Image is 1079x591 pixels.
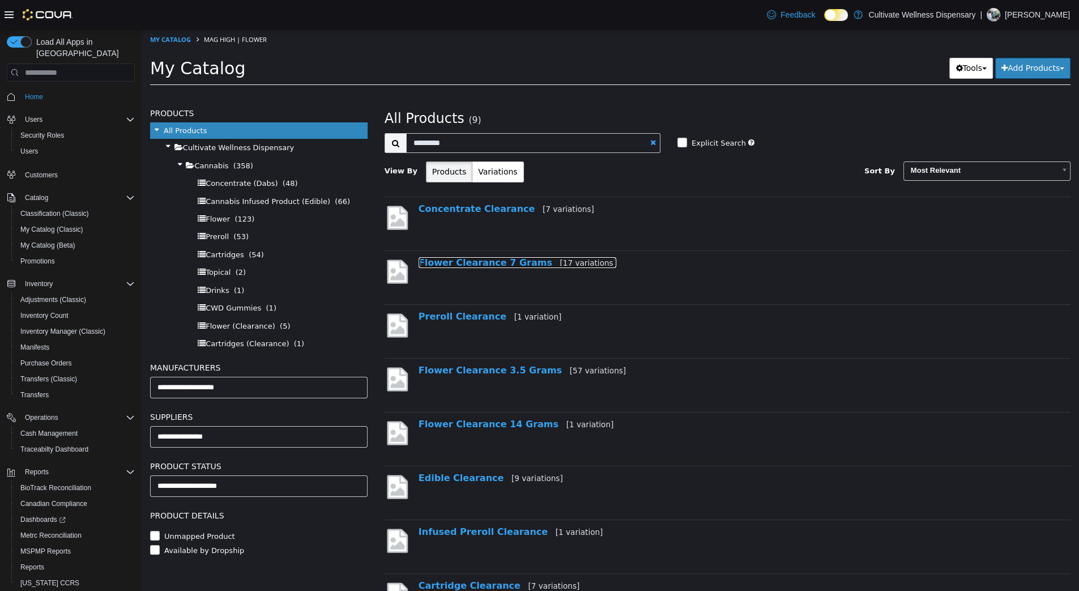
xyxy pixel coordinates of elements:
[20,311,69,320] span: Inventory Count
[11,253,139,269] button: Promotions
[277,497,462,508] a: Infused Preroll Clearance[1 variation]
[20,411,63,424] button: Operations
[25,467,49,477] span: Reports
[20,191,53,205] button: Catalog
[327,86,339,96] small: (9)
[11,308,139,324] button: Inventory Count
[16,427,135,440] span: Cash Management
[16,223,88,236] a: My Catalog (Classic)
[723,137,753,146] span: Sort By
[20,343,49,352] span: Manifests
[20,295,86,304] span: Adjustments (Classic)
[16,497,135,511] span: Canadian Compliance
[824,21,825,22] span: Dark Mode
[243,81,323,97] span: All Products
[62,6,125,14] span: Mag High | Flower
[94,239,104,247] span: (2)
[781,9,815,20] span: Feedback
[25,171,58,180] span: Customers
[277,443,421,454] a: Edible Clearance[9 variations]
[64,168,189,176] span: Cannabis Infused Product (Edible)
[20,277,57,291] button: Inventory
[16,443,135,456] span: Traceabilty Dashboard
[2,166,139,182] button: Customers
[20,147,38,156] span: Users
[762,3,820,26] a: Feedback
[20,465,53,479] button: Reports
[8,77,226,91] h5: Products
[243,551,268,579] img: missing-image.png
[16,144,135,158] span: Users
[16,325,135,338] span: Inventory Manager (Classic)
[124,274,134,283] span: (1)
[243,336,268,364] img: missing-image.png
[20,327,105,336] span: Inventory Manager (Classic)
[20,90,135,104] span: Home
[11,441,139,457] button: Traceabilty Dashboard
[16,341,54,354] a: Manifests
[2,276,139,292] button: Inventory
[11,559,139,575] button: Reports
[64,239,89,247] span: Topical
[11,512,139,528] a: Dashboards
[1005,8,1070,22] p: [PERSON_NAME]
[330,132,382,153] button: Variations
[401,175,453,184] small: [7 variations]
[16,254,59,268] a: Promotions
[20,225,83,234] span: My Catalog (Classic)
[16,129,69,142] a: Security Roles
[32,36,135,59] span: Load All Apps in [GEOGRAPHIC_DATA]
[64,257,88,265] span: Drinks
[762,133,914,150] span: Most Relevant
[824,9,848,21] input: Dark Mode
[20,465,135,479] span: Reports
[64,150,136,158] span: Concentrate (Dabs)
[20,209,89,218] span: Classification (Classic)
[868,8,975,22] p: Cultivate Wellness Dispensary
[11,426,139,441] button: Cash Management
[11,575,139,591] button: [US_STATE] CCRS
[16,309,73,322] a: Inventory Count
[20,390,49,399] span: Transfers
[20,168,62,182] a: Customers
[93,185,113,194] span: (123)
[20,515,66,524] span: Dashboards
[11,143,139,159] button: Users
[11,127,139,143] button: Security Roles
[428,337,484,346] small: [57 variations]
[64,310,147,318] span: Cartridges (Clearance)
[8,6,49,14] a: My Catalog
[23,9,73,20] img: Cova
[20,499,87,508] span: Canadian Compliance
[20,501,93,513] label: Unmapped Product
[20,531,82,540] span: Metrc Reconciliation
[243,175,268,202] img: missing-image.png
[2,112,139,127] button: Users
[16,372,135,386] span: Transfers (Classic)
[16,325,110,338] a: Inventory Manager (Classic)
[16,545,135,558] span: MSPMP Reports
[8,430,226,444] h5: Product Status
[16,129,135,142] span: Security Roles
[11,480,139,496] button: BioTrack Reconciliation
[277,228,475,239] a: Flower Clearance 7 Grams[17 variations]
[16,497,92,511] a: Canadian Compliance
[20,167,135,181] span: Customers
[20,411,135,424] span: Operations
[284,132,331,153] button: Products
[16,356,76,370] a: Purchase Orders
[11,339,139,355] button: Manifests
[16,560,135,574] span: Reports
[11,237,139,253] button: My Catalog (Beta)
[41,114,152,122] span: Cultivate Wellness Dispensary
[16,293,135,307] span: Adjustments (Classic)
[16,341,135,354] span: Manifests
[16,388,53,402] a: Transfers
[16,223,135,236] span: My Catalog (Classic)
[92,132,112,141] span: (358)
[141,150,156,158] span: (48)
[20,445,88,454] span: Traceabilty Dashboard
[20,563,44,572] span: Reports
[20,547,71,556] span: MSPMP Reports
[25,115,42,124] span: Users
